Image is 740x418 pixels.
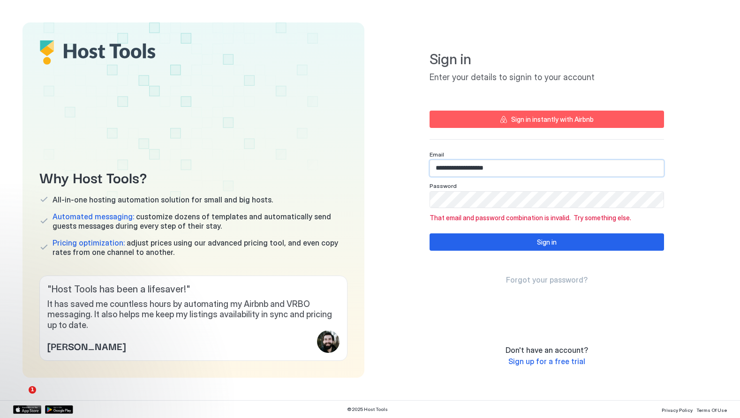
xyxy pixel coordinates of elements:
button: Sign in [430,233,664,251]
div: Sign in instantly with Airbnb [511,114,594,124]
span: Password [430,182,457,189]
input: Input Field [430,192,664,208]
a: App Store [13,405,41,414]
span: Terms Of Use [696,407,727,413]
span: All-in-one hosting automation solution for small and big hosts. [53,195,273,204]
a: Forgot your password? [506,275,588,285]
span: Sign in [430,51,664,68]
a: Privacy Policy [662,404,693,414]
div: Sign in [537,237,557,247]
span: Privacy Policy [662,407,693,413]
span: Enter your details to signin to your account [430,72,664,83]
span: customize dozens of templates and automatically send guests messages during every step of their s... [53,212,347,231]
a: Terms Of Use [696,404,727,414]
iframe: Intercom notifications message [7,327,195,393]
span: " Host Tools has been a lifesaver! " [47,284,340,295]
div: profile [317,330,340,353]
span: © 2025 Host Tools [347,406,388,412]
span: Why Host Tools? [39,166,347,187]
a: Sign up for a free trial [508,357,585,366]
span: It has saved me countless hours by automating my Airbnb and VRBO messaging. It also helps me keep... [47,299,340,331]
span: Email [430,151,444,158]
input: Input Field [430,160,664,176]
button: Sign in instantly with Airbnb [430,111,664,128]
span: Sign up for a free trial [508,357,585,366]
span: 1 [29,386,36,394]
span: Automated messaging: [53,212,134,221]
iframe: Intercom live chat [9,386,32,409]
span: Pricing optimization: [53,238,125,247]
span: That email and password combination is invalid. Try something else. [430,214,664,222]
span: Don't have an account? [506,345,588,355]
span: adjust prices using our advanced pricing tool, and even copy rates from one channel to another. [53,238,347,257]
a: Google Play Store [45,405,73,414]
